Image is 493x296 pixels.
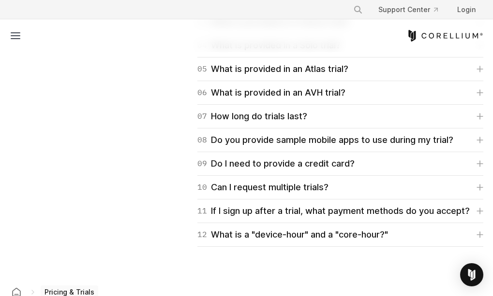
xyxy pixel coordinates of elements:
span: 06 [197,86,207,99]
div: Open Intercom Messenger [460,263,483,286]
a: 10Can I request multiple trials? [197,181,483,194]
button: Search [349,1,367,18]
div: Can I request multiple trials? [197,181,329,194]
div: If I sign up after a trial, what payment methods do you accept? [197,204,470,218]
div: What is provided in an AVH trial? [197,86,345,99]
a: 12What is a "device-hour" and a "core-hour?" [197,228,483,241]
div: How long do trials last? [197,110,307,123]
a: 08Do you provide sample mobile apps to use during my trial? [197,133,483,147]
a: 11If I sign up after a trial, what payment methods do you accept? [197,204,483,218]
a: 07How long do trials last? [197,110,483,123]
div: Do I need to provide a credit card? [197,157,355,170]
a: 06What is provided in an AVH trial? [197,86,483,99]
div: Do you provide sample mobile apps to use during my trial? [197,133,453,147]
span: 09 [197,157,207,170]
span: 10 [197,181,207,194]
span: 12 [197,228,207,241]
a: Corellium Home [406,30,483,42]
span: 07 [197,110,207,123]
div: What is a "device-hour" and a "core-hour?" [197,228,388,241]
span: 08 [197,133,207,147]
div: Navigation Menu [345,1,483,18]
span: 11 [197,204,207,218]
span: 05 [197,62,207,76]
a: Support Center [371,1,446,18]
a: Login [449,1,483,18]
div: What is provided in an Atlas trial? [197,62,348,76]
a: 05What is provided in an Atlas trial? [197,62,483,76]
a: 09Do I need to provide a credit card? [197,157,483,170]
